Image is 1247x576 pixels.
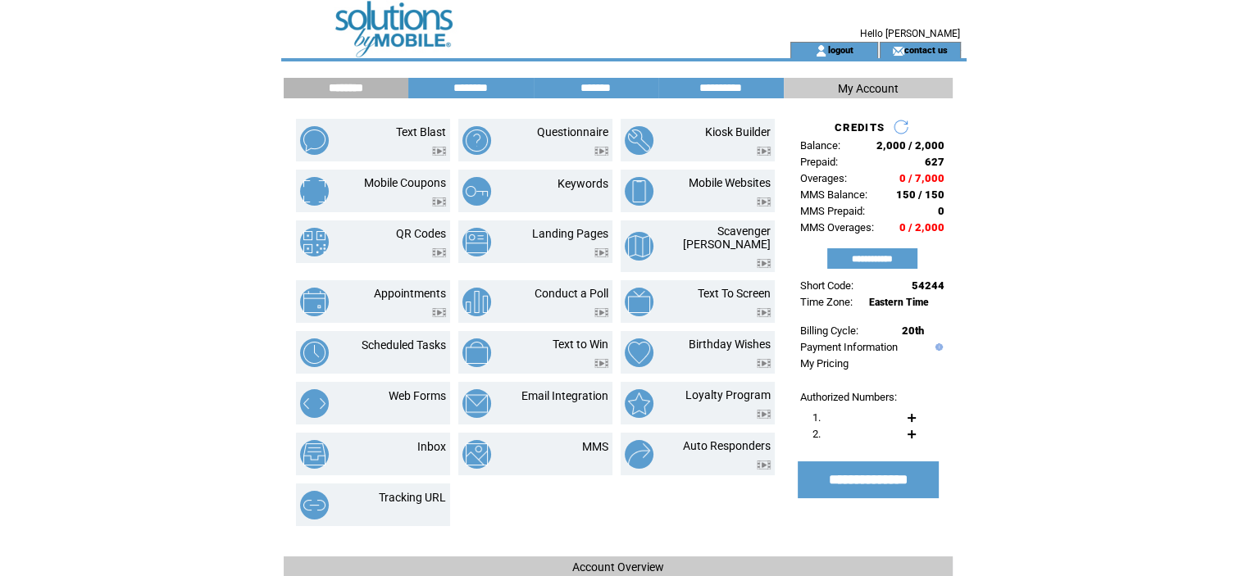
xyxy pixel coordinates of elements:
[925,156,944,168] span: 627
[300,440,329,469] img: inbox.png
[535,287,608,300] a: Conduct a Poll
[417,440,446,453] a: Inbox
[537,125,608,138] a: Questionnaire
[521,389,608,402] a: Email Integration
[300,288,329,316] img: appointments.png
[432,197,446,206] img: video.png
[300,338,329,367] img: scheduled-tasks.png
[800,391,897,403] span: Authorized Numbers:
[902,324,924,337] span: 20th
[625,177,653,206] img: mobile-websites.png
[892,44,904,57] img: contact_us_icon.gif
[625,440,653,469] img: auto-responders.png
[912,279,944,292] span: 54244
[462,440,491,469] img: mms.png
[594,248,608,257] img: video.png
[757,460,771,469] img: video.png
[800,172,847,184] span: Overages:
[757,259,771,268] img: video.png
[300,228,329,256] img: qr-codes.png
[300,126,329,155] img: text-blast.png
[594,308,608,317] img: video.png
[904,44,948,55] a: contact us
[432,308,446,317] img: video.png
[594,147,608,156] img: video.png
[300,389,329,418] img: web-forms.png
[815,44,827,57] img: account_icon.gif
[594,359,608,368] img: video.png
[757,359,771,368] img: video.png
[432,147,446,156] img: video.png
[800,296,853,308] span: Time Zone:
[300,491,329,519] img: tracking-url.png
[800,221,874,234] span: MMS Overages:
[931,343,943,351] img: help.gif
[374,287,446,300] a: Appointments
[899,221,944,234] span: 0 / 2,000
[683,439,771,452] a: Auto Responders
[462,126,491,155] img: questionnaire.png
[396,125,446,138] a: Text Blast
[462,389,491,418] img: email-integration.png
[800,139,840,152] span: Balance:
[396,227,446,240] a: QR Codes
[838,82,899,95] span: My Account
[800,205,865,217] span: MMS Prepaid:
[800,324,858,337] span: Billing Cycle:
[757,410,771,419] img: video.png
[757,308,771,317] img: video.png
[625,338,653,367] img: birthday-wishes.png
[532,227,608,240] a: Landing Pages
[625,232,653,261] img: scavenger-hunt.png
[698,287,771,300] a: Text To Screen
[462,288,491,316] img: conduct-a-poll.png
[800,341,898,353] a: Payment Information
[558,177,608,190] a: Keywords
[800,156,838,168] span: Prepaid:
[800,188,867,201] span: MMS Balance:
[876,139,944,152] span: 2,000 / 2,000
[625,126,653,155] img: kiosk-builder.png
[689,338,771,351] a: Birthday Wishes
[689,176,771,189] a: Mobile Websites
[812,411,821,424] span: 1.
[827,44,853,55] a: logout
[899,172,944,184] span: 0 / 7,000
[869,297,929,308] span: Eastern Time
[389,389,446,402] a: Web Forms
[553,338,608,351] a: Text to Win
[812,428,821,440] span: 2.
[705,125,771,138] a: Kiosk Builder
[364,176,446,189] a: Mobile Coupons
[625,288,653,316] img: text-to-screen.png
[938,205,944,217] span: 0
[362,338,446,351] a: Scheduled Tasks
[379,491,446,504] a: Tracking URL
[582,440,608,453] a: MMS
[835,121,885,134] span: CREDITS
[683,225,771,251] a: Scavenger [PERSON_NAME]
[625,389,653,418] img: loyalty-program.png
[462,177,491,206] img: keywords.png
[896,188,944,201] span: 150 / 150
[685,388,771,401] a: Loyalty Program
[757,147,771,156] img: video.png
[432,248,446,257] img: video.png
[462,338,491,367] img: text-to-win.png
[800,279,853,292] span: Short Code:
[300,177,329,206] img: mobile-coupons.png
[860,28,960,39] span: Hello [PERSON_NAME]
[757,197,771,206] img: video.png
[572,560,664,574] span: Account Overview
[800,357,849,370] a: My Pricing
[462,228,491,256] img: landing-pages.png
